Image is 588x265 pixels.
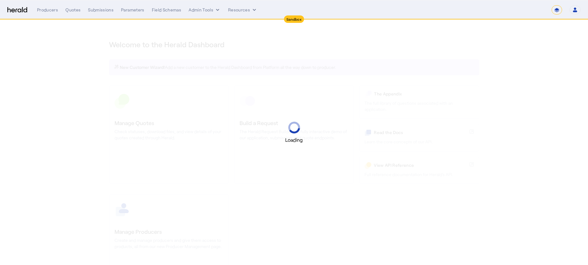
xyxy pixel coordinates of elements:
img: Herald Logo [7,7,27,13]
div: Submissions [88,7,114,13]
div: Quotes [65,7,81,13]
button: internal dropdown menu [189,7,221,13]
div: Parameters [121,7,144,13]
div: Field Schemas [152,7,181,13]
div: Sandbox [284,15,304,23]
button: Resources dropdown menu [228,7,257,13]
div: Producers [37,7,58,13]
